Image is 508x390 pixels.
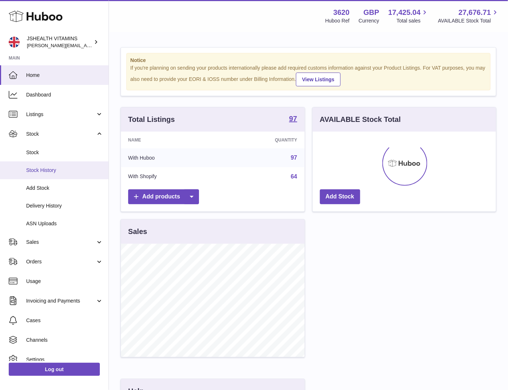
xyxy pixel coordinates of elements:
span: AVAILABLE Stock Total [438,17,499,24]
td: With Huboo [121,148,220,167]
span: Stock [26,131,95,137]
span: Settings [26,356,103,363]
h3: AVAILABLE Stock Total [320,115,401,124]
span: Delivery History [26,202,103,209]
div: JSHEALTH VITAMINS [27,35,92,49]
td: With Shopify [121,167,220,186]
h3: Total Listings [128,115,175,124]
strong: 97 [289,115,297,122]
span: Stock [26,149,103,156]
span: Invoicing and Payments [26,297,95,304]
a: 97 [291,155,297,161]
a: 64 [291,173,297,180]
div: Currency [359,17,379,24]
span: Dashboard [26,91,103,98]
a: 17,425.04 Total sales [388,8,429,24]
a: 27,676.71 AVAILABLE Stock Total [438,8,499,24]
span: Stock History [26,167,103,174]
span: Orders [26,258,95,265]
a: 97 [289,115,297,124]
span: Cases [26,317,103,324]
span: Total sales [397,17,429,24]
th: Name [121,132,220,148]
a: Log out [9,363,100,376]
span: ASN Uploads [26,220,103,227]
span: Home [26,72,103,79]
span: Sales [26,239,95,246]
span: Listings [26,111,95,118]
th: Quantity [220,132,305,148]
img: francesca@jshealthvitamins.com [9,37,20,48]
a: Add products [128,189,199,204]
span: [PERSON_NAME][EMAIL_ADDRESS][DOMAIN_NAME] [27,42,146,48]
span: 27,676.71 [459,8,491,17]
span: Usage [26,278,103,285]
span: Channels [26,337,103,344]
span: Add Stock [26,185,103,192]
div: Huboo Ref [325,17,350,24]
span: 17,425.04 [388,8,420,17]
h3: Sales [128,227,147,237]
strong: GBP [363,8,379,17]
a: Add Stock [320,189,360,204]
div: If you're planning on sending your products internationally please add required customs informati... [130,65,487,86]
a: View Listings [296,73,341,86]
strong: 3620 [333,8,350,17]
strong: Notice [130,57,487,64]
